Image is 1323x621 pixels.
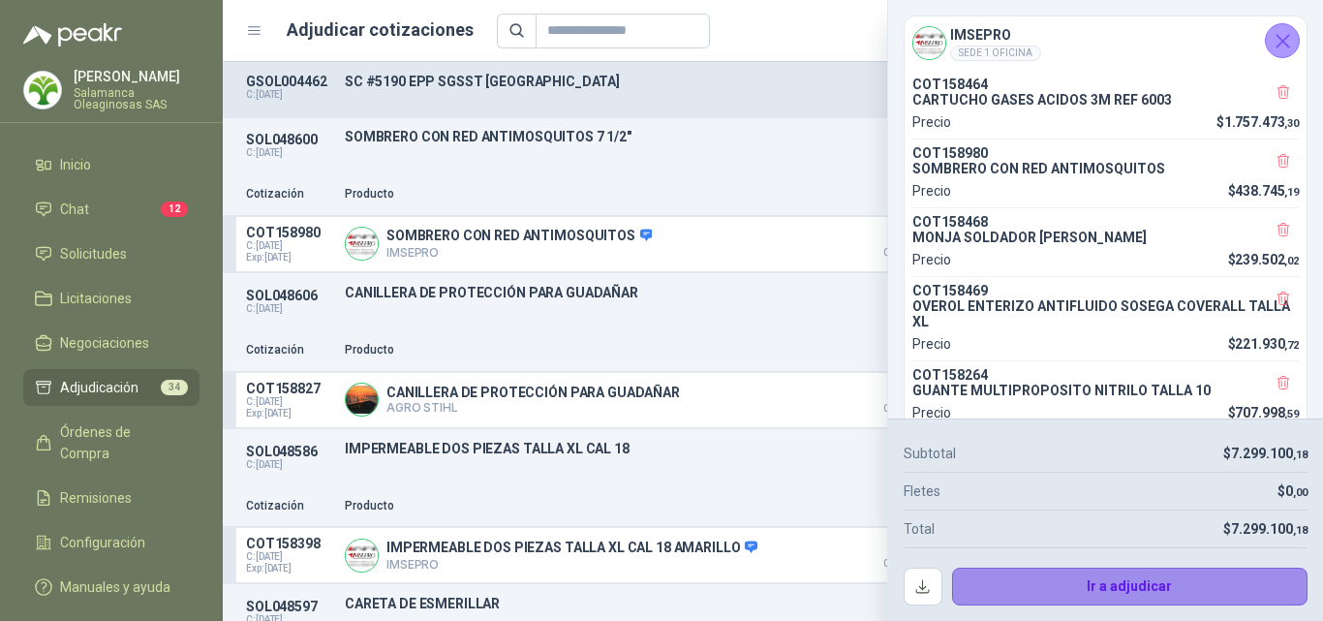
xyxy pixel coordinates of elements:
p: COT158827 [246,381,333,396]
p: Cotización [246,341,333,359]
h1: Adjudicar cotizaciones [287,16,474,44]
button: Ir a adjudicar [952,568,1308,606]
a: Inicio [23,146,200,183]
img: Company Logo [24,72,61,109]
span: Licitaciones [60,288,132,309]
img: Company Logo [346,384,378,416]
img: Logo peakr [23,23,122,47]
p: OVEROL ENTERIZO ANTIFLUIDO SOSEGA COVERALL TALLA XL [912,298,1299,329]
p: $ [1228,249,1300,270]
span: ,72 [1284,339,1299,352]
span: 7.299.100 [1231,521,1308,537]
span: 707.998 [1235,405,1299,420]
span: Crédito 30 días [854,404,951,414]
p: $ [1228,402,1300,423]
span: Adjudicación [60,377,138,398]
p: CANILLERA DE PROTECCIÓN PARA GUADAÑAR [345,285,1021,300]
span: Órdenes de Compra [60,421,181,464]
p: COT158469 [912,283,1299,298]
p: $ [1228,180,1300,202]
p: $ [1223,518,1308,540]
p: $ 650.852 [854,536,951,569]
p: SOMBRERO CON RED ANTIMOSQUITOS [386,228,652,245]
p: SOL048597 [246,599,333,614]
p: IMSEPRO [386,557,757,572]
span: ,02 [1284,255,1299,267]
span: 239.502 [1235,252,1299,267]
p: COT158980 [912,145,1299,161]
span: ,59 [1284,408,1299,420]
p: Precio [912,333,951,355]
p: SOL048606 [246,288,333,303]
span: ,18 [1293,449,1308,461]
p: [PERSON_NAME] [74,70,200,83]
span: Exp: [DATE] [246,563,333,574]
p: Precio [912,402,951,423]
span: Solicitudes [60,243,127,264]
span: Exp: [DATE] [246,408,333,419]
p: Fletes [904,481,940,502]
span: C: [DATE] [246,396,333,408]
a: Órdenes de Compra [23,414,200,472]
p: C: [DATE] [246,459,333,471]
p: CANILLERA DE PROTECCIÓN PARA GUADAÑAR [386,385,680,400]
p: COT158468 [912,214,1299,230]
span: Inicio [60,154,91,175]
p: MONJA SOLDADOR [PERSON_NAME] [912,230,1299,245]
p: $ 438.745 [854,225,951,258]
p: Cotización [246,185,333,203]
span: 0 [1285,483,1308,499]
p: Producto [345,497,843,515]
p: Precio [854,497,951,515]
p: $ [1277,481,1308,502]
p: Cotización [246,497,333,515]
span: Negociaciones [60,332,149,354]
p: COT158980 [246,225,333,240]
p: COT158398 [246,536,333,551]
span: 1.757.473 [1224,114,1299,130]
span: ,19 [1284,186,1299,199]
p: Total [904,518,935,540]
a: Chat12 [23,191,200,228]
p: IMPERMEABLE DOS PIEZAS TALLA XL CAL 18 [345,441,1021,456]
span: Chat [60,199,89,220]
p: Precio [912,111,951,133]
a: Manuales y ayuda [23,569,200,605]
p: SOL048600 [246,132,333,147]
p: COT158264 [912,367,1299,383]
p: C: [DATE] [246,89,333,101]
p: C: [DATE] [246,147,333,159]
a: Licitaciones [23,280,200,317]
p: Producto [345,341,843,359]
p: C: [DATE] [246,303,333,315]
p: GUANTE MULTIPROPOSITO NITRILO TALLA 10 [912,383,1299,398]
span: Crédito 30 días [854,248,951,258]
p: Precio [912,249,951,270]
p: Salamanca Oleaginosas SAS [74,87,200,110]
img: Company Logo [346,228,378,260]
p: IMSEPRO [386,245,652,260]
p: $ 1.090.000 [854,381,951,414]
span: 12 [161,202,188,217]
span: 7.299.100 [1231,446,1308,461]
span: ,00 [1293,486,1308,499]
p: COT158464 [912,77,1299,92]
img: Company Logo [346,540,378,572]
a: Configuración [23,524,200,561]
p: SC #5190 EPP SGSST [GEOGRAPHIC_DATA] [345,74,1021,89]
span: 34 [161,380,188,395]
a: Negociaciones [23,325,200,361]
span: Configuración [60,532,145,553]
span: Crédito 30 días [854,559,951,569]
a: Remisiones [23,480,200,516]
a: Solicitudes [23,235,200,272]
p: CARETA DE ESMERILLAR [345,596,1021,611]
a: Adjudicación34 [23,369,200,406]
span: ,18 [1293,524,1308,537]
p: IMPERMEABLE DOS PIEZAS TALLA XL CAL 18 AMARILLO [386,540,757,557]
span: Remisiones [60,487,132,509]
p: AGRO STIHL [386,400,680,415]
span: Exp: [DATE] [246,252,333,264]
span: C: [DATE] [246,240,333,252]
span: C: [DATE] [246,551,333,563]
